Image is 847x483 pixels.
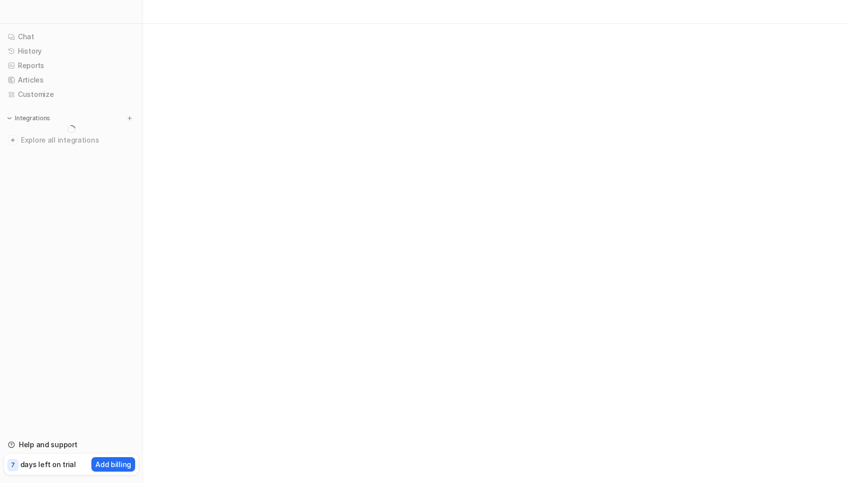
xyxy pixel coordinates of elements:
a: Help and support [4,438,139,452]
img: explore all integrations [8,135,18,145]
img: menu_add.svg [126,115,133,122]
p: Integrations [15,114,50,122]
a: Chat [4,30,139,44]
a: Articles [4,73,139,87]
span: Explore all integrations [21,132,135,148]
a: History [4,44,139,58]
p: 7 [11,461,15,470]
button: Integrations [4,113,53,123]
a: Customize [4,87,139,101]
a: Explore all integrations [4,133,139,147]
button: Add billing [91,457,135,472]
img: expand menu [6,115,13,122]
p: days left on trial [20,459,76,470]
p: Add billing [95,459,131,470]
a: Reports [4,59,139,73]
